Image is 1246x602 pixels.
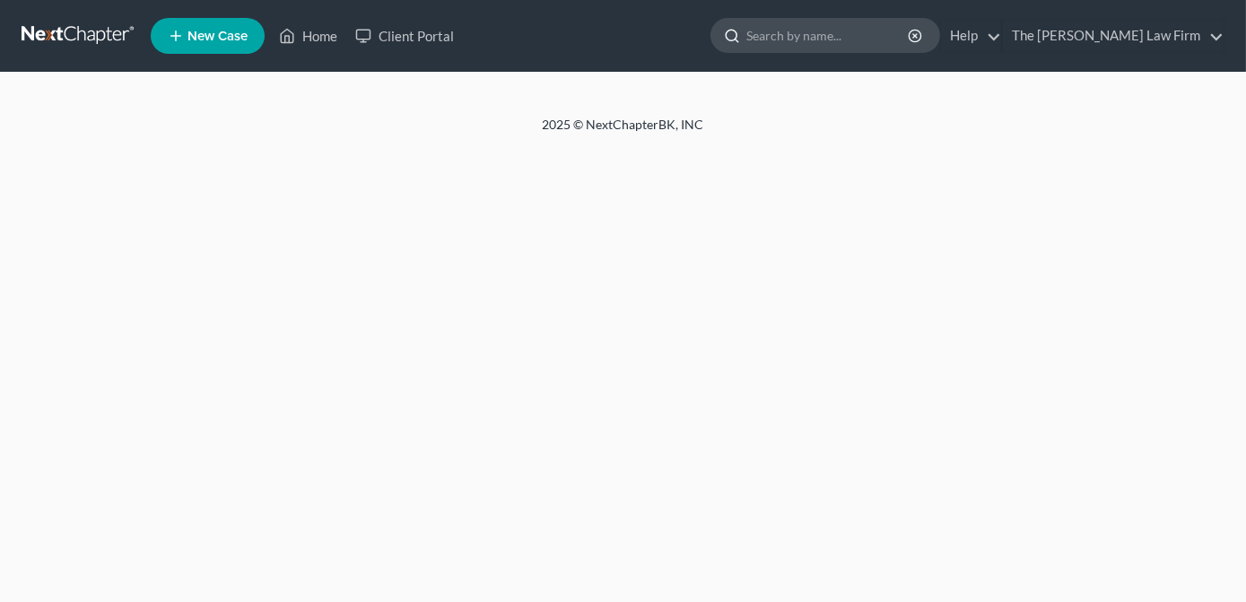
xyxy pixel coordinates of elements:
a: Help [941,20,1001,52]
a: The [PERSON_NAME] Law Firm [1003,20,1224,52]
a: Home [270,20,346,52]
div: 2025 © NextChapterBK, INC [112,116,1135,148]
a: Client Portal [346,20,463,52]
span: New Case [187,30,248,43]
input: Search by name... [746,19,911,52]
